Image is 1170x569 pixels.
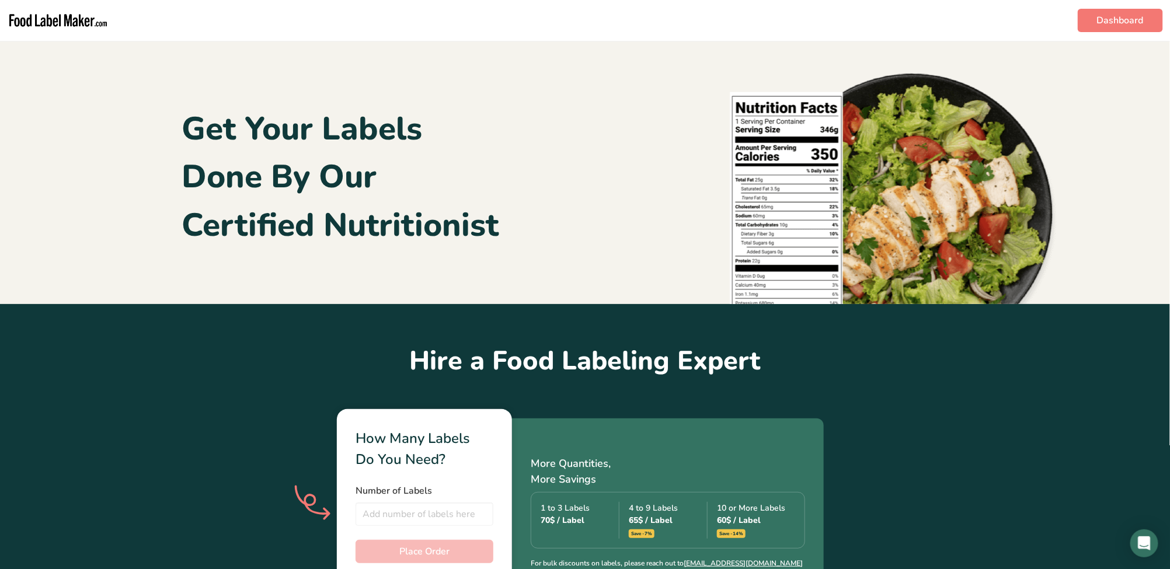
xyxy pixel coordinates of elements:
[1130,529,1158,557] div: Open Intercom Messenger
[531,456,805,487] p: More Quantities, More Savings
[356,502,493,526] input: Add number of labels here
[684,558,803,568] a: [EMAIL_ADDRESS][DOMAIN_NAME]
[629,502,708,539] div: 4 to 9 Labels
[541,514,619,526] div: 70$ / Label
[531,558,805,568] p: For bulk discounts on labels, please reach out to
[629,514,707,526] div: 65$ / Label
[629,529,654,538] span: Save -7%
[356,484,432,497] span: Number of Labels
[399,544,450,558] span: Place Order
[1078,9,1163,32] a: Dashboard
[717,502,795,539] div: 10 or More Labels
[713,50,1063,304] img: header-img.b4fd922.png
[182,105,499,250] h1: Get Your Labels Done By Our Certified Nutritionist
[7,5,109,36] img: Food Label Maker
[717,514,795,526] div: 60$ / Label
[356,540,493,563] button: Place Order
[717,529,746,538] span: Save -14%
[356,428,493,470] div: How Many Labels Do You Need?
[541,502,619,539] div: 1 to 3 Labels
